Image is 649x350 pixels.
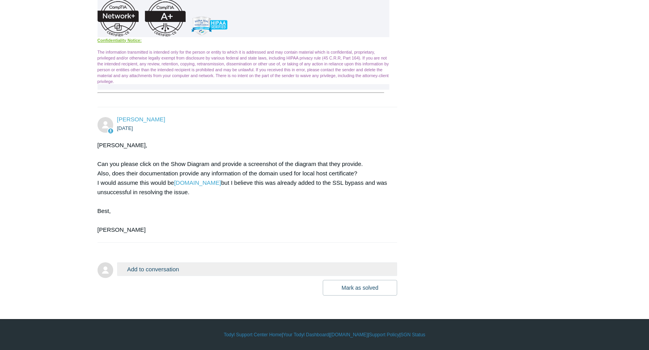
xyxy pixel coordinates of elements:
[283,331,329,338] a: Your Todyl Dashboard
[117,125,133,131] time: 08/28/2025, 16:03
[117,116,165,123] span: Kris Haire
[98,38,142,43] u: Confidentiality Notice:
[174,179,221,186] a: [DOMAIN_NAME]
[117,262,398,276] button: Add to conversation
[330,331,368,338] a: [DOMAIN_NAME]
[369,331,399,338] a: Support Policy
[117,116,165,123] a: [PERSON_NAME]
[323,280,397,296] button: Mark as solved
[98,50,389,84] span: The information transmitted is intended only for the person or entity to which it is addressed an...
[98,141,390,235] div: [PERSON_NAME], Can you please click on the Show Diagram and provide a screenshot of the diagram t...
[401,331,425,338] a: SGN Status
[98,331,552,338] div: | | | |
[224,331,282,338] a: Todyl Support Center Home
